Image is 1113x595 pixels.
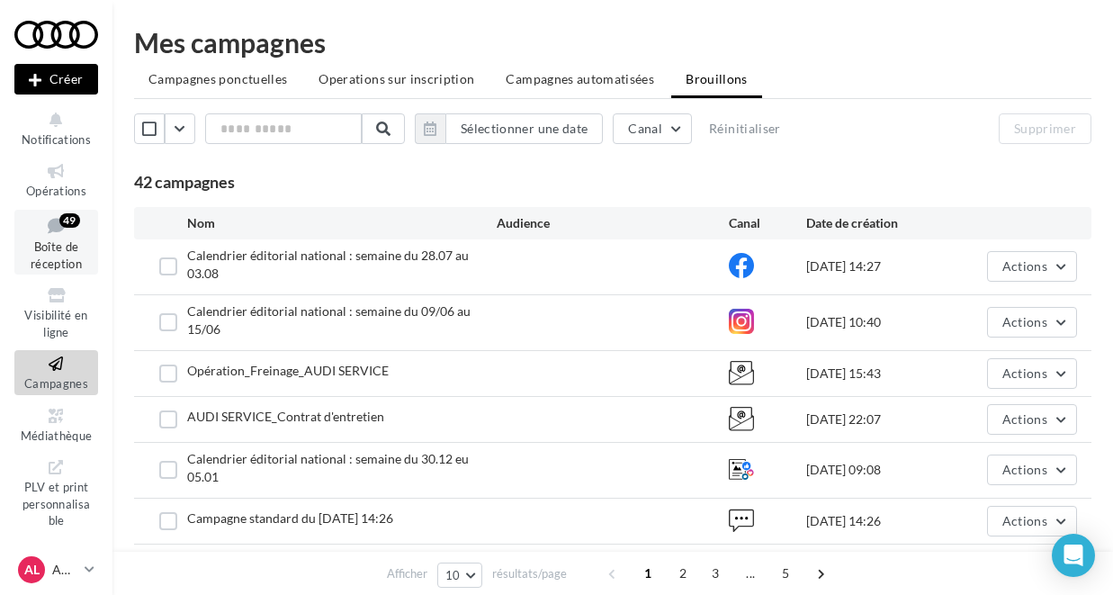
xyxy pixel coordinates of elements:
[415,113,603,144] button: Sélectionner une date
[806,410,961,428] div: [DATE] 22:07
[987,404,1077,435] button: Actions
[506,71,654,86] span: Campagnes automatisées
[987,251,1077,282] button: Actions
[187,248,469,281] span: Calendrier éditorial national : semaine du 28.07 au 03.08
[14,64,98,95] div: Nouvelle campagne
[24,561,40,579] span: AL
[806,257,961,275] div: [DATE] 14:27
[22,132,91,147] span: Notifications
[437,563,483,588] button: 10
[1002,411,1047,427] span: Actions
[187,510,393,526] span: Campagne standard du 06-01-2025 14:26
[21,428,93,443] span: Médiathèque
[22,476,91,527] span: PLV et print personnalisable
[1002,365,1047,381] span: Actions
[633,559,662,588] span: 1
[31,239,82,271] span: Boîte de réception
[14,553,98,587] a: AL AUDI [GEOGRAPHIC_DATA]
[999,113,1091,144] button: Supprimer
[14,210,98,275] a: Boîte de réception49
[492,565,567,582] span: résultats/page
[187,409,384,424] span: AUDI SERVICE_Contrat d'entretien
[497,214,729,232] div: Audience
[701,559,730,588] span: 3
[14,64,98,95] button: Créer
[59,213,80,228] div: 49
[187,363,389,378] span: Opération_Freinage_AUDI SERVICE
[702,118,788,140] button: Réinitialiser
[445,568,461,582] span: 10
[387,565,427,582] span: Afficher
[1002,258,1047,274] span: Actions
[806,512,961,530] div: [DATE] 14:26
[134,29,1091,56] div: Mes campagnes
[14,350,98,394] a: Campagnes
[987,307,1077,338] button: Actions
[987,506,1077,536] button: Actions
[1002,314,1047,329] span: Actions
[26,184,86,198] span: Opérations
[806,313,961,331] div: [DATE] 10:40
[806,461,961,479] div: [DATE] 09:08
[134,172,235,192] span: 42 campagnes
[806,365,961,383] div: [DATE] 15:43
[24,308,87,339] span: Visibilité en ligne
[729,214,806,232] div: Canal
[771,559,800,588] span: 5
[319,71,474,86] span: Operations sur inscription
[52,561,77,579] p: AUDI [GEOGRAPHIC_DATA]
[14,106,98,150] button: Notifications
[806,214,961,232] div: Date de création
[14,282,98,343] a: Visibilité en ligne
[987,358,1077,389] button: Actions
[613,113,692,144] button: Canal
[187,303,471,337] span: Calendrier éditorial national : semaine du 09/06 au 15/06
[445,113,603,144] button: Sélectionner une date
[14,158,98,202] a: Opérations
[1002,462,1047,477] span: Actions
[669,559,697,588] span: 2
[1052,534,1095,577] div: Open Intercom Messenger
[148,71,287,86] span: Campagnes ponctuelles
[987,455,1077,485] button: Actions
[736,559,765,588] span: ...
[187,451,469,484] span: Calendrier éditorial national : semaine du 30.12 eu 05.01
[24,376,88,391] span: Campagnes
[1002,513,1047,528] span: Actions
[14,402,98,446] a: Médiathèque
[14,454,98,532] a: PLV et print personnalisable
[187,214,497,232] div: Nom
